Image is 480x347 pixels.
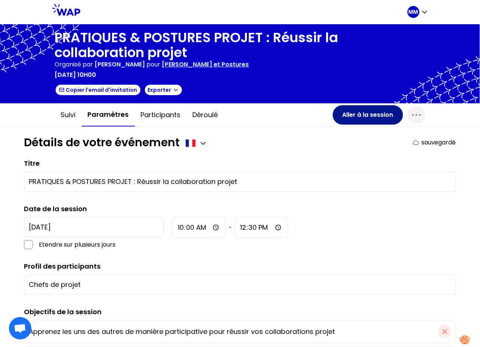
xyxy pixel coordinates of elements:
p: sauvegardé [421,138,456,147]
button: Participants [135,104,187,126]
label: Titre [24,159,40,168]
button: Suivi [55,104,82,126]
input: Ex: Permettre à chacun d'échanger sur la formation [29,326,438,337]
button: Exporter [144,84,183,96]
button: MM [408,6,428,18]
button: Aller à la session [333,105,403,125]
p: [DATE] 10h00 [55,71,96,79]
p: pour [147,60,161,69]
input: YYYY-M-D [24,217,164,237]
button: Paramètres [82,103,135,126]
span: [PERSON_NAME] [95,60,145,69]
button: Copier l'email d'invitation [55,84,141,96]
h1: Détails de votre événement [24,136,180,149]
span: - [229,223,232,232]
p: MM [409,8,418,16]
button: Déroulé [187,104,224,126]
label: Date de la session [24,204,87,213]
input: Ex : Nouvelle Session [29,176,451,187]
label: Objectifs de la session [24,307,102,317]
label: Profil des participants [24,262,100,271]
a: Ouvrir le chat [9,317,31,340]
p: [PERSON_NAME] et Postures [162,60,249,69]
p: Etendre sur plusieurs jours [39,240,164,249]
h1: PRATIQUES & POSTURES PROJET : Réussir la collaboration projet [55,30,425,60]
p: Organisé par [55,60,93,69]
input: Ex: Directeur du learning [29,279,451,290]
